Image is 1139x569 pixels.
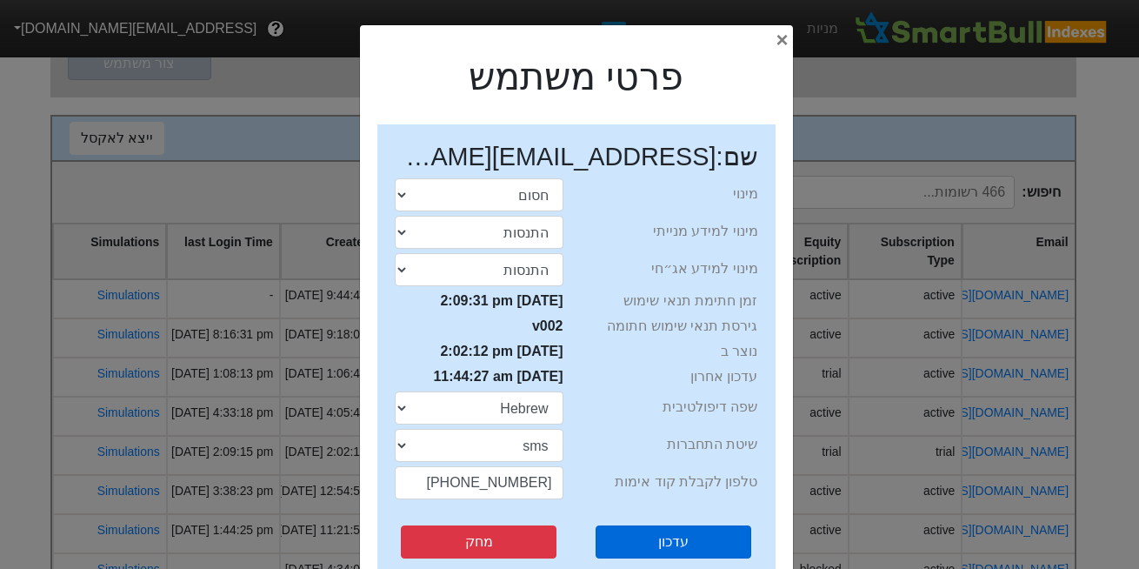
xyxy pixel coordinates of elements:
[433,369,563,384] span: [DATE] 11:44:27 am
[589,366,758,387] div: עדכון אחרון
[532,318,563,333] span: v002
[401,525,556,559] button: מחק
[589,472,758,492] div: טלפון לקבלת קוד אימות
[589,397,758,418] div: שפה דיפולטיבית
[589,221,758,242] div: מינוי למידע מנייתי
[589,341,758,362] div: נוצר ב
[360,55,793,100] h1: פרטי משתמש
[589,434,758,455] div: שיטת התחברות
[589,291,758,311] div: זמן חתימת תנאי שימוש
[395,142,758,172] h2: שם : [EMAIL_ADDRESS][DOMAIN_NAME]
[596,525,751,559] button: עדכון
[440,293,563,308] span: [DATE] 2:09:31 pm
[589,184,758,204] div: מינוי
[395,466,563,499] input: מספר טלפון
[440,344,563,358] span: [DATE] 2:02:12 pm
[589,258,758,279] div: מינוי למידע אג״חי
[776,28,788,51] span: ×
[589,316,758,337] div: גירסת תנאי שימוש חתומה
